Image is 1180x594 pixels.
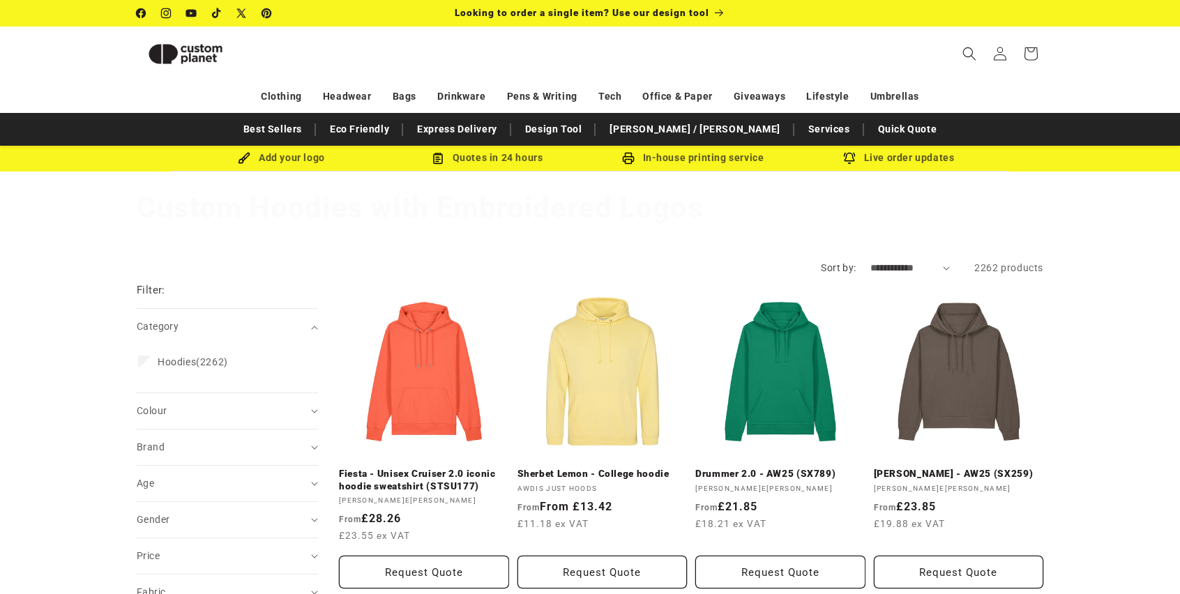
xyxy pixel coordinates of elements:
a: Umbrellas [870,84,919,109]
div: Add your logo [179,149,384,167]
span: 2262 products [974,262,1043,273]
a: Services [801,117,857,142]
img: Brush Icon [238,152,250,165]
a: Fiesta - Unisex Cruiser 2.0 iconic hoodie sweatshirt (STSU177) [339,468,509,492]
summary: Gender (0 selected) [137,502,318,538]
a: Clothing [261,84,302,109]
a: Best Sellers [236,117,309,142]
span: Category [137,321,179,332]
div: Live order updates [796,149,1001,167]
img: Custom Planet [137,32,234,76]
span: Gender [137,514,169,525]
img: In-house printing [622,152,635,165]
a: Quick Quote [871,117,944,142]
a: Office & Paper [642,84,712,109]
span: Colour [137,405,167,416]
button: Request Quote [517,556,688,588]
label: Sort by: [821,262,856,273]
a: Design Tool [518,117,589,142]
a: Drummer 2.0 - AW25 (SX789) [695,468,865,480]
summary: Brand (0 selected) [137,429,318,465]
summary: Search [954,38,985,69]
span: Hoodies [158,356,196,367]
a: Bags [393,84,416,109]
summary: Price [137,538,318,574]
a: Lifestyle [806,84,849,109]
span: Price [137,550,160,561]
span: Looking to order a single item? Use our design tool [455,7,709,18]
h2: Filter: [137,282,165,298]
summary: Category (0 selected) [137,309,318,344]
a: Custom Planet [132,26,282,81]
summary: Age (0 selected) [137,466,318,501]
a: Pens & Writing [507,84,577,109]
a: Tech [598,84,621,109]
a: Eco Friendly [323,117,396,142]
summary: Colour (0 selected) [137,393,318,429]
span: Brand [137,441,165,452]
button: Request Quote [695,556,865,588]
a: [PERSON_NAME] / [PERSON_NAME] [603,117,787,142]
a: Sherbet Lemon - College hoodie [517,468,688,480]
span: Age [137,478,154,489]
a: Giveaways [734,84,785,109]
img: Order updates [843,152,856,165]
h1: Custom Hoodies with Embroidered Logos [137,189,1043,227]
div: Quotes in 24 hours [384,149,590,167]
iframe: Chat Widget [1110,527,1180,594]
button: Request Quote [339,556,509,588]
span: (2262) [158,356,228,368]
div: In-house printing service [590,149,796,167]
a: Drinkware [437,84,485,109]
a: Headwear [323,84,372,109]
a: [PERSON_NAME] - AW25 (SX259) [874,468,1044,480]
img: Order Updates Icon [432,152,444,165]
button: Request Quote [874,556,1044,588]
a: Express Delivery [410,117,504,142]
